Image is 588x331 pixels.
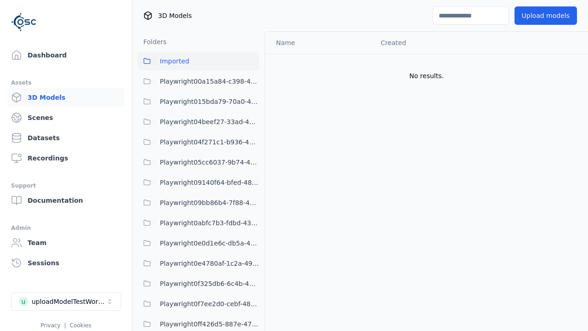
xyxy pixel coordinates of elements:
[138,214,259,232] button: Playwright0abfc7b3-fdbd-438a-9097-bdc709c88d01
[7,108,124,127] a: Scenes
[160,298,259,309] span: Playwright0f7ee2d0-cebf-4840-a756-5a7a26222786
[138,295,259,313] button: Playwright0f7ee2d0-cebf-4840-a756-5a7a26222786
[7,46,124,64] a: Dashboard
[7,191,124,210] a: Documentation
[160,258,259,269] span: Playwright0e4780af-1c2a-492e-901c-6880da17528a
[11,77,121,88] div: Assets
[7,129,124,147] a: Datasets
[138,274,259,293] button: Playwright0f325db6-6c4b-4947-9a8f-f4487adedf2c
[160,278,259,289] span: Playwright0f325db6-6c4b-4947-9a8f-f4487adedf2c
[138,173,259,192] button: Playwright09140f64-bfed-4894-9ae1-f5b1e6c36039
[373,32,484,54] th: Created
[265,32,373,54] th: Name
[160,76,259,87] span: Playwright00a15a84-c398-4ef4-9da8-38c036397b1e
[7,149,124,167] a: Recordings
[64,322,66,329] span: |
[160,137,259,148] span: Playwright04f271c1-b936-458c-b5f6-36ca6337f11a
[11,292,121,311] button: Select a workspace
[7,254,124,272] a: Sessions
[7,234,124,252] a: Team
[138,234,259,252] button: Playwright0e0d1e6c-db5a-4244-b424-632341d2c1b4
[138,133,259,151] button: Playwright04f271c1-b936-458c-b5f6-36ca6337f11a
[32,297,106,306] div: uploadModelTestWorkspace
[160,96,259,107] span: Playwright015bda79-70a0-409c-99cb-1511bab16c94
[160,217,259,228] span: Playwright0abfc7b3-fdbd-438a-9097-bdc709c88d01
[138,92,259,111] button: Playwright015bda79-70a0-409c-99cb-1511bab16c94
[160,177,259,188] span: Playwright09140f64-bfed-4894-9ae1-f5b1e6c36039
[160,319,259,330] span: Playwright0ff426d5-887e-47ce-9e83-c6f549f6a63f
[138,72,259,91] button: Playwright00a15a84-c398-4ef4-9da8-38c036397b1e
[138,194,259,212] button: Playwright09bb86b4-7f88-4a8f-8ea8-a4c9412c995e
[40,322,60,329] a: Privacy
[11,180,121,191] div: Support
[160,157,259,168] span: Playwright05cc6037-9b74-4704-86c6-3ffabbdece83
[138,52,259,70] button: Imported
[138,254,259,273] button: Playwright0e4780af-1c2a-492e-901c-6880da17528a
[138,113,259,131] button: Playwright04beef27-33ad-4b39-a7ba-e3ff045e7193
[138,37,167,46] h3: Folders
[160,197,259,208] span: Playwright09bb86b4-7f88-4a8f-8ea8-a4c9412c995e
[265,54,588,98] td: No results.
[158,11,192,20] span: 3D Models
[138,153,259,171] button: Playwright05cc6037-9b74-4704-86c6-3ffabbdece83
[160,238,259,249] span: Playwright0e0d1e6c-db5a-4244-b424-632341d2c1b4
[11,223,121,234] div: Admin
[514,6,577,25] button: Upload models
[160,116,259,127] span: Playwright04beef27-33ad-4b39-a7ba-e3ff045e7193
[19,297,28,306] div: u
[70,322,91,329] a: Cookies
[11,9,37,35] img: Logo
[7,88,124,107] a: 3D Models
[160,56,189,67] span: Imported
